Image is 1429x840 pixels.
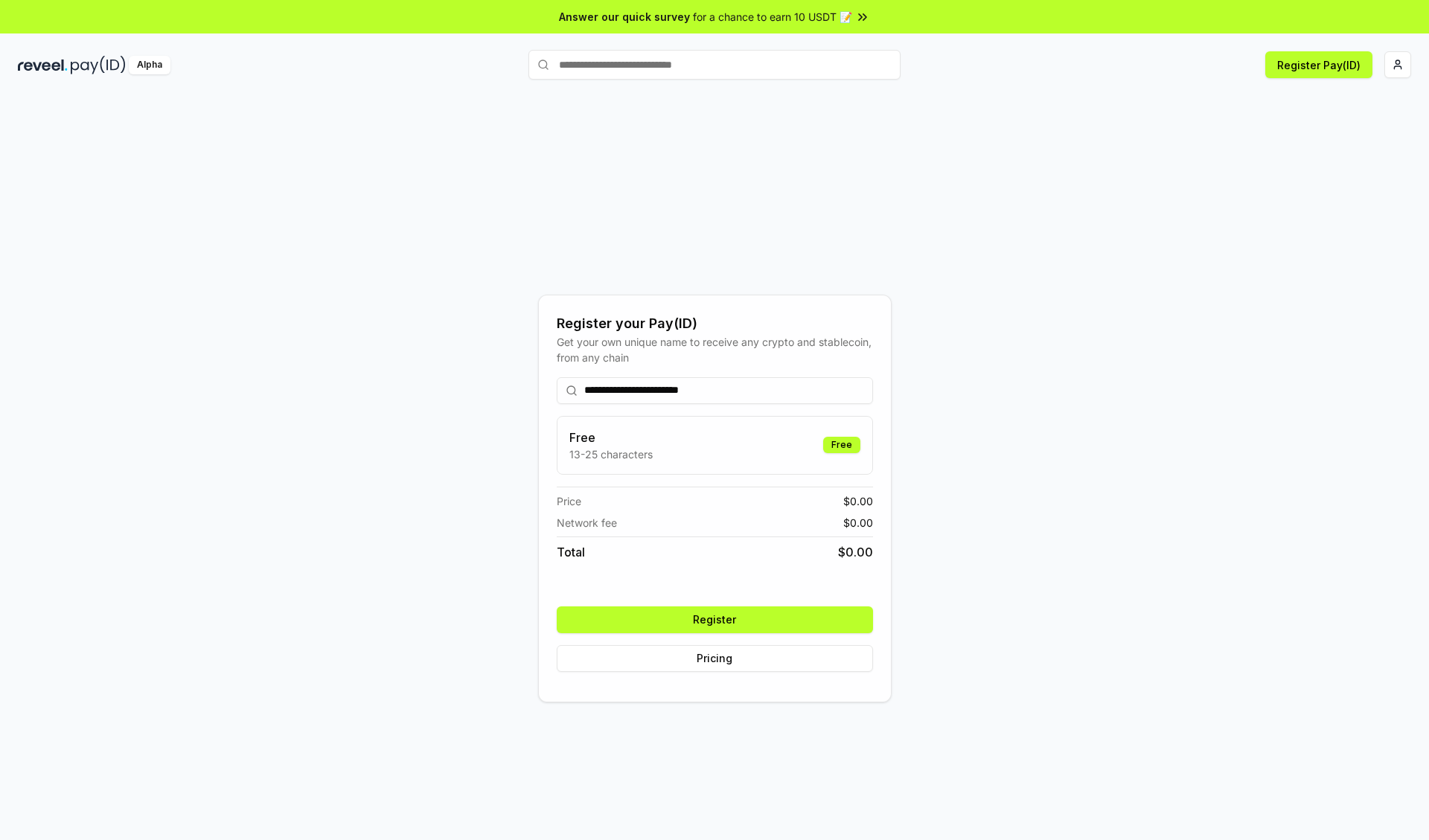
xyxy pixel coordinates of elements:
[557,493,581,509] span: Price
[823,437,860,453] div: Free
[557,645,873,672] button: Pricing
[71,56,126,74] img: pay_id
[557,313,873,334] div: Register your Pay(ID)
[569,429,653,446] h3: Free
[557,606,873,633] button: Register
[569,446,653,462] p: 13-25 characters
[18,56,68,74] img: reveel_dark
[129,56,170,74] div: Alpha
[843,493,873,509] span: $ 0.00
[1265,51,1372,78] button: Register Pay(ID)
[557,543,585,561] span: Total
[557,334,873,365] div: Get your own unique name to receive any crypto and stablecoin, from any chain
[843,515,873,530] span: $ 0.00
[838,543,873,561] span: $ 0.00
[557,515,617,530] span: Network fee
[693,9,852,25] span: for a chance to earn 10 USDT 📝
[559,9,690,25] span: Answer our quick survey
